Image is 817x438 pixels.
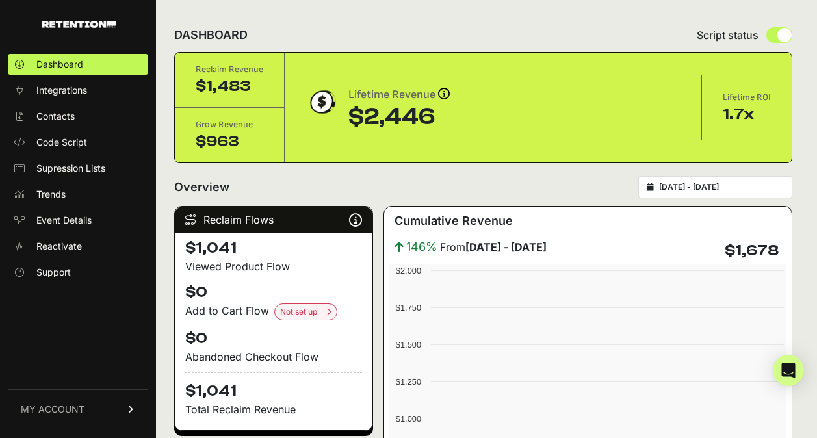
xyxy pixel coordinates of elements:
span: Contacts [36,110,75,123]
h2: DASHBOARD [174,26,248,44]
div: Viewed Product Flow [185,259,362,274]
text: $1,500 [396,340,421,350]
span: From [440,239,547,255]
div: Abandoned Checkout Flow [185,349,362,365]
span: 146% [406,238,437,256]
text: $1,250 [396,377,421,387]
text: $1,000 [396,414,421,424]
div: $963 [196,131,263,152]
span: Script status [697,27,759,43]
div: $1,483 [196,76,263,97]
h4: $0 [185,328,362,349]
a: Integrations [8,80,148,101]
text: $1,750 [396,303,421,313]
h3: Cumulative Revenue [395,212,513,230]
a: Contacts [8,106,148,127]
div: $2,446 [348,104,450,130]
a: Code Script [8,132,148,153]
h4: $0 [185,282,362,303]
div: Open Intercom Messenger [773,355,804,386]
img: dollar-coin-05c43ed7efb7bc0c12610022525b4bbbb207c7efeef5aecc26f025e68dcafac9.png [305,86,338,118]
div: Lifetime Revenue [348,86,450,104]
a: Support [8,262,148,283]
a: Trends [8,184,148,205]
h4: $1,678 [725,240,779,261]
span: Trends [36,188,66,201]
a: Reactivate [8,236,148,257]
span: Reactivate [36,240,82,253]
span: MY ACCOUNT [21,403,84,416]
div: Reclaim Revenue [196,63,263,76]
h4: $1,041 [185,372,362,402]
span: Supression Lists [36,162,105,175]
a: Dashboard [8,54,148,75]
p: Total Reclaim Revenue [185,402,362,417]
img: Retention.com [42,21,116,28]
a: Supression Lists [8,158,148,179]
a: Event Details [8,210,148,231]
span: Support [36,266,71,279]
span: Event Details [36,214,92,227]
text: $2,000 [396,266,421,276]
span: Dashboard [36,58,83,71]
div: Add to Cart Flow [185,303,362,320]
strong: [DATE] - [DATE] [465,240,547,253]
div: Reclaim Flows [175,207,372,233]
span: Code Script [36,136,87,149]
div: 1.7x [723,104,771,125]
h4: $1,041 [185,238,362,259]
div: Grow Revenue [196,118,263,131]
h2: Overview [174,178,229,196]
a: MY ACCOUNT [8,389,148,429]
div: Lifetime ROI [723,91,771,104]
span: Integrations [36,84,87,97]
